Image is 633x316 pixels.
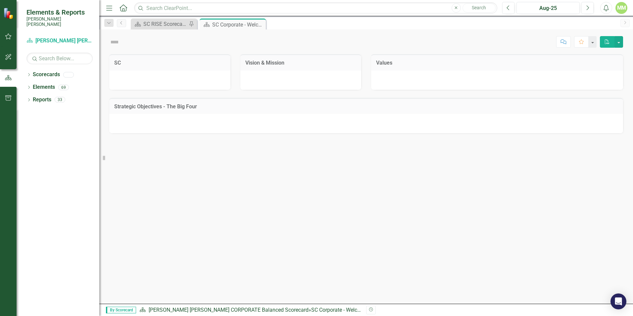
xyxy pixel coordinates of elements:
h3: SC [114,60,225,66]
a: [PERSON_NAME] [PERSON_NAME] CORPORATE Balanced Scorecard [149,307,309,313]
a: SC RISE Scorecard - Welcome to ClearPoint [132,20,187,28]
div: 33 [55,97,65,103]
input: Search ClearPoint... [134,2,497,14]
a: [PERSON_NAME] [PERSON_NAME] CORPORATE Balanced Scorecard [26,37,93,45]
a: Reports [33,96,51,104]
img: Not Defined [109,37,120,47]
span: Elements & Reports [26,8,93,16]
div: » [139,306,361,314]
button: MM [615,2,627,14]
h3: Vision & Mission [245,60,357,66]
div: SC Corporate - Welcome to ClearPoint [311,307,399,313]
button: Search [463,3,496,13]
div: SC Corporate - Welcome to ClearPoint [212,21,264,29]
h3: Values [376,60,618,66]
div: Open Intercom Messenger [610,293,626,309]
span: By Scorecard [106,307,136,313]
a: Scorecards [33,71,60,79]
input: Search Below... [26,53,93,64]
span: Search [472,5,486,10]
div: SC RISE Scorecard - Welcome to ClearPoint [143,20,187,28]
div: 69 [58,84,69,90]
img: ClearPoint Strategy [3,7,15,19]
button: Aug-25 [516,2,580,14]
small: [PERSON_NAME] [PERSON_NAME] [26,16,93,27]
div: Aug-25 [519,4,577,12]
h3: Strategic Objectives - The Big Four [114,104,618,110]
a: Elements [33,83,55,91]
